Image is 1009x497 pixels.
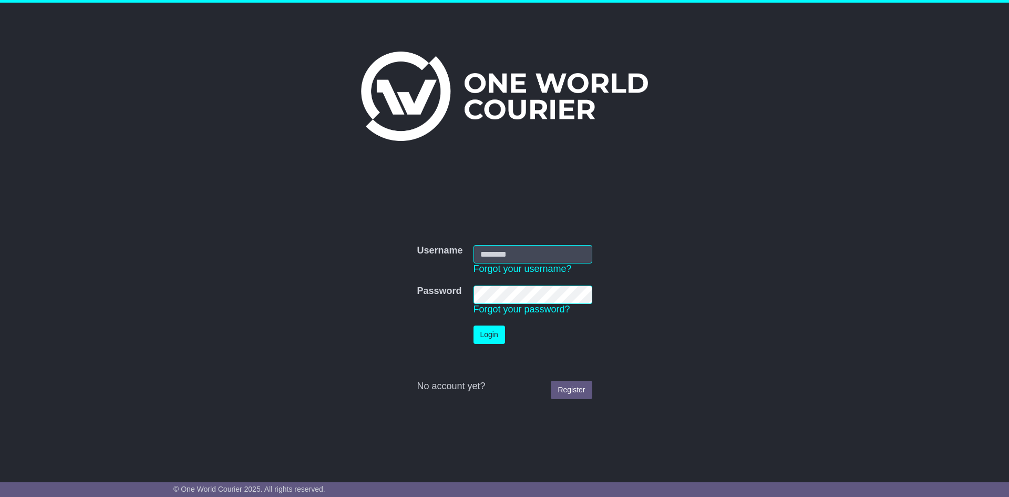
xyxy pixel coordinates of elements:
img: One World [361,52,648,141]
button: Login [473,326,505,344]
label: Password [417,286,461,297]
span: © One World Courier 2025. All rights reserved. [173,485,325,493]
div: No account yet? [417,381,592,392]
a: Forgot your password? [473,304,570,315]
a: Forgot your username? [473,263,572,274]
a: Register [551,381,592,399]
label: Username [417,245,462,257]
